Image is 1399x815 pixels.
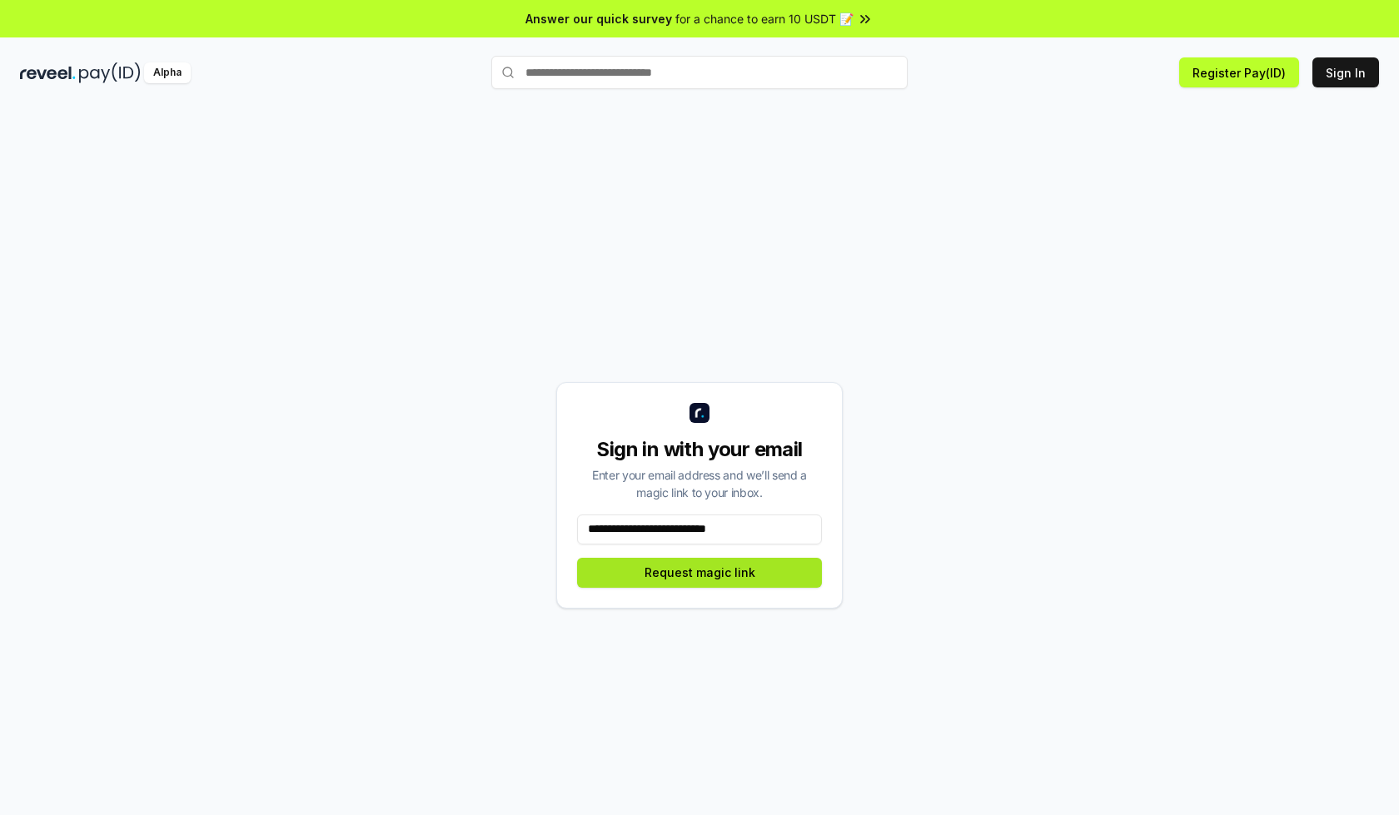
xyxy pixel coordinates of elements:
span: for a chance to earn 10 USDT 📝 [675,10,854,27]
img: reveel_dark [20,62,76,83]
img: pay_id [79,62,141,83]
span: Answer our quick survey [525,10,672,27]
img: logo_small [690,403,709,423]
div: Alpha [144,62,191,83]
button: Sign In [1312,57,1379,87]
button: Register Pay(ID) [1179,57,1299,87]
button: Request magic link [577,558,822,588]
div: Sign in with your email [577,436,822,463]
div: Enter your email address and we’ll send a magic link to your inbox. [577,466,822,501]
